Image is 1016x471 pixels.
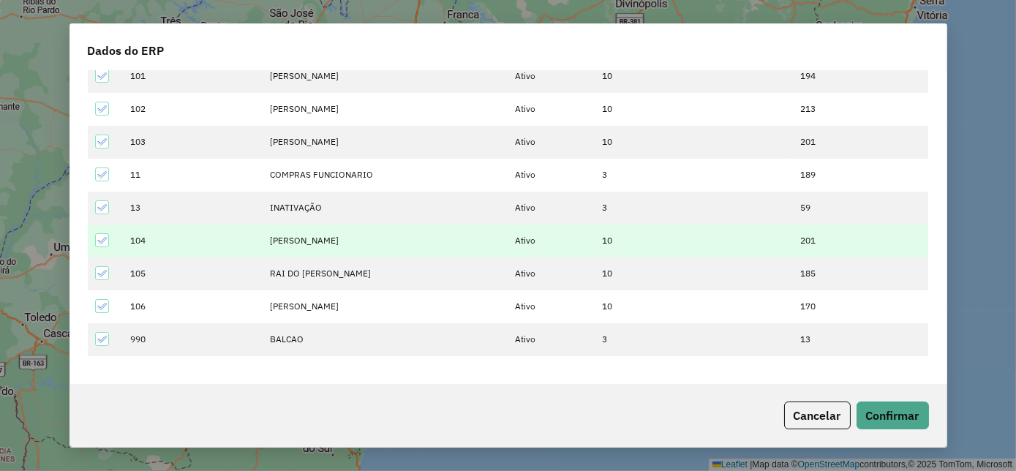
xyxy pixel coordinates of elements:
[792,93,928,126] td: 213
[792,323,928,356] td: 13
[123,159,263,192] td: 11
[123,126,263,159] td: 103
[594,323,792,356] td: 3
[123,323,263,356] td: 990
[594,93,792,126] td: 10
[792,126,928,159] td: 201
[507,257,594,290] td: Ativo
[263,323,508,356] td: BALCAO
[88,42,165,59] span: Dados do ERP
[123,60,263,93] td: 101
[263,192,508,225] td: INATIVAÇÃO
[123,192,263,225] td: 13
[263,159,508,192] td: COMPRAS FUNCIONARIO
[507,93,594,126] td: Ativo
[792,192,928,225] td: 59
[792,225,928,257] td: 201
[507,159,594,192] td: Ativo
[857,402,929,429] button: Confirmar
[123,225,263,257] td: 104
[263,257,508,290] td: RAI DO [PERSON_NAME]
[507,290,594,323] td: Ativo
[792,257,928,290] td: 185
[792,290,928,323] td: 170
[507,192,594,225] td: Ativo
[594,60,792,93] td: 10
[594,257,792,290] td: 10
[594,159,792,192] td: 3
[594,225,792,257] td: 10
[594,192,792,225] td: 3
[792,60,928,93] td: 194
[507,126,594,159] td: Ativo
[594,290,792,323] td: 10
[263,290,508,323] td: [PERSON_NAME]
[123,93,263,126] td: 102
[263,225,508,257] td: [PERSON_NAME]
[123,290,263,323] td: 106
[507,60,594,93] td: Ativo
[507,225,594,257] td: Ativo
[123,257,263,290] td: 105
[784,402,851,429] button: Cancelar
[263,60,508,93] td: [PERSON_NAME]
[594,126,792,159] td: 10
[263,126,508,159] td: [PERSON_NAME]
[263,93,508,126] td: [PERSON_NAME]
[507,323,594,356] td: Ativo
[792,159,928,192] td: 189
